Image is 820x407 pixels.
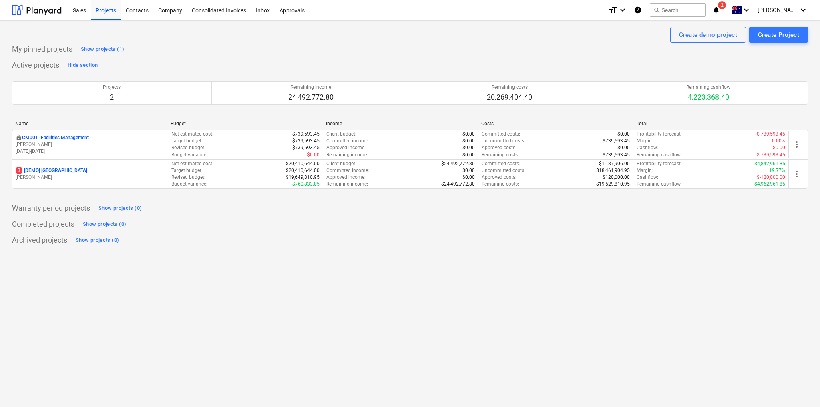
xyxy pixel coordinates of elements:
[603,174,630,181] p: $120,000.00
[637,181,682,188] p: Remaining cashflow :
[74,234,121,247] button: Show projects (0)
[171,144,205,151] p: Revised budget :
[481,121,630,126] div: Costs
[757,174,785,181] p: $-120,000.00
[12,203,90,213] p: Warranty period projects
[718,1,726,9] span: 2
[596,181,630,188] p: $19,529,810.95
[12,44,72,54] p: My pinned projects
[79,43,126,56] button: Show projects (1)
[772,138,785,144] p: 0.00%
[171,121,320,126] div: Budget
[798,5,808,15] i: keyboard_arrow_down
[650,3,706,17] button: Search
[482,152,519,158] p: Remaining costs :
[98,204,142,213] div: Show projects (0)
[653,7,660,13] span: search
[16,167,165,181] div: 3[DEMO] [GEOGRAPHIC_DATA][PERSON_NAME]
[712,5,720,15] i: notifications
[637,131,682,138] p: Profitability forecast :
[171,152,207,158] p: Budget variance :
[758,30,799,40] div: Create Project
[171,138,203,144] p: Target budget :
[780,369,820,407] div: Chat Widget
[634,5,642,15] i: Knowledge base
[637,160,682,167] p: Profitability forecast :
[16,167,22,174] span: 3
[754,181,785,188] p: $4,962,961.85
[288,92,334,102] p: 24,492,772.80
[171,174,205,181] p: Revised budget :
[103,92,121,102] p: 2
[618,5,627,15] i: keyboard_arrow_down
[441,160,475,167] p: $24,492,772.80
[15,121,164,126] div: Name
[637,121,786,126] div: Total
[462,138,475,144] p: $0.00
[617,131,630,138] p: $0.00
[482,181,519,188] p: Remaining costs :
[749,27,808,43] button: Create Project
[171,181,207,188] p: Budget variance :
[686,84,730,91] p: Remaining cashflow
[83,220,126,229] div: Show projects (0)
[617,144,630,151] p: $0.00
[307,152,320,158] p: $0.00
[292,144,320,151] p: $739,593.45
[288,84,334,91] p: Remaining income
[326,138,369,144] p: Committed income :
[482,160,520,167] p: Committed costs :
[326,121,475,126] div: Income
[482,138,525,144] p: Uncommitted costs :
[286,160,320,167] p: $20,410,644.00
[292,138,320,144] p: $739,593.45
[292,181,320,188] p: $760,833.05
[326,152,368,158] p: Remaining income :
[596,167,630,174] p: $18,461,904.95
[603,138,630,144] p: $739,593.45
[487,92,532,102] p: 20,269,404.40
[599,160,630,167] p: $1,187,906.00
[686,92,730,102] p: 4,223,368.40
[603,152,630,158] p: $739,593.45
[12,219,74,229] p: Completed projects
[326,131,356,138] p: Client budget :
[637,144,658,151] p: Cashflow :
[637,174,658,181] p: Cashflow :
[171,167,203,174] p: Target budget :
[81,45,124,54] div: Show projects (1)
[754,160,785,167] p: $4,842,961.85
[326,167,369,174] p: Committed income :
[608,5,618,15] i: format_size
[482,131,520,138] p: Committed costs :
[96,202,144,215] button: Show projects (0)
[757,131,785,138] p: $-739,593.45
[326,160,356,167] p: Client budget :
[22,134,89,141] p: CM001 - Facilities Management
[66,59,100,72] button: Hide section
[16,134,22,141] div: This project is confidential
[462,152,475,158] p: $0.00
[441,181,475,188] p: $24,492,772.80
[103,84,121,91] p: Projects
[16,167,87,174] p: [DEMO] [GEOGRAPHIC_DATA]
[482,144,517,151] p: Approved costs :
[16,134,22,141] span: locked
[326,144,366,151] p: Approved income :
[16,148,165,155] p: [DATE] - [DATE]
[462,144,475,151] p: $0.00
[462,167,475,174] p: $0.00
[792,169,802,179] span: more_vert
[773,144,785,151] p: $0.00
[12,60,59,70] p: Active projects
[742,5,751,15] i: keyboard_arrow_down
[637,167,653,174] p: Margin :
[68,61,98,70] div: Hide section
[16,134,165,155] div: CM001 -Facilities Management[PERSON_NAME][DATE]-[DATE]
[76,236,119,245] div: Show projects (0)
[670,27,746,43] button: Create demo project
[792,140,802,149] span: more_vert
[16,141,165,148] p: [PERSON_NAME]
[16,174,165,181] p: [PERSON_NAME]
[482,174,517,181] p: Approved costs :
